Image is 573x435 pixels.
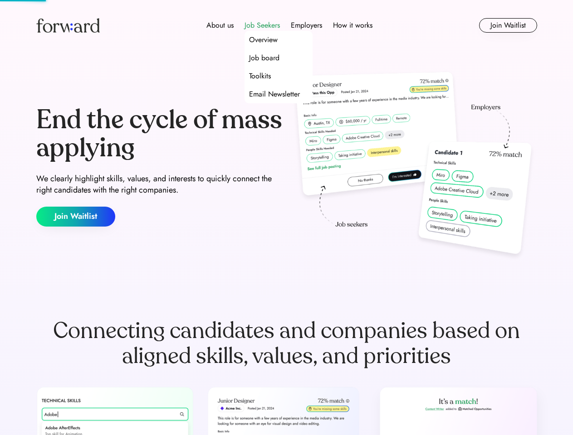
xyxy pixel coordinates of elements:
[249,71,271,82] div: Toolkits
[479,18,537,33] button: Join Waitlist
[249,34,278,45] div: Overview
[290,69,537,264] img: hero-image.png
[245,20,280,31] div: Job Seekers
[36,18,100,33] img: Forward logo
[36,173,283,196] div: We clearly highlight skills, values, and interests to quickly connect the right candidates with t...
[291,20,322,31] div: Employers
[249,53,279,63] div: Job board
[36,207,115,227] button: Join Waitlist
[249,89,300,100] div: Email Newsletter
[206,20,234,31] div: About us
[36,318,537,369] div: Connecting candidates and companies based on aligned skills, values, and priorities
[333,20,372,31] div: How it works
[36,106,283,162] div: End the cycle of mass applying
